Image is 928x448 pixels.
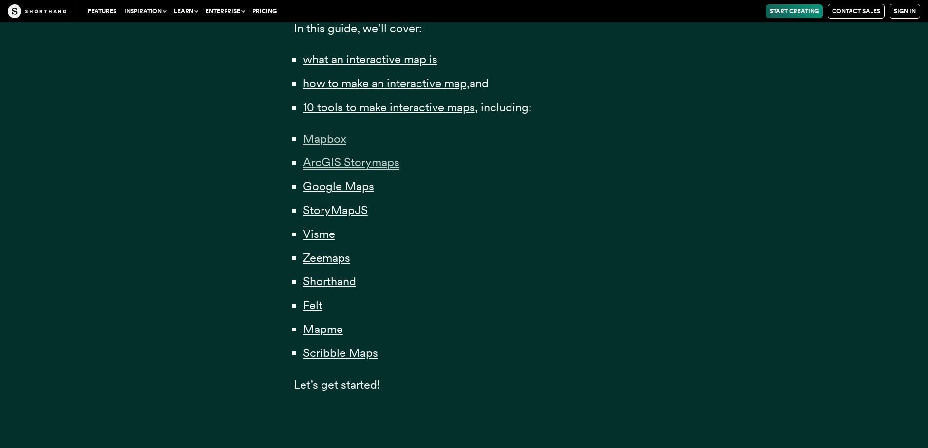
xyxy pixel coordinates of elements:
[303,155,399,170] span: ArcGIS Storymaps
[828,4,885,19] a: Contact Sales
[202,4,248,18] button: Enterprise
[303,346,378,360] a: Scribble Maps
[470,76,489,90] span: and
[766,4,823,18] a: Start Creating
[303,322,343,336] a: Mapme
[303,52,437,66] a: what an interactive map is
[303,179,374,193] a: Google Maps
[303,132,346,146] a: Mapbox
[294,377,380,391] span: Let’s get started!
[303,76,470,90] a: how to make an interactive map,
[890,4,920,19] a: Sign in
[303,227,335,241] a: Visme
[303,100,475,114] a: 10 tools to make interactive maps
[303,155,399,169] a: ArcGIS Storymaps
[170,4,202,18] button: Learn
[294,21,422,35] span: In this guide, we’ll cover:
[84,4,120,18] a: Features
[303,203,368,217] a: StoryMapJS
[303,251,350,265] a: Zeemaps
[303,298,322,312] a: Felt
[303,274,356,288] a: Shorthand
[120,4,170,18] button: Inspiration
[475,100,531,114] span: , including:
[248,4,281,18] a: Pricing
[8,4,66,18] img: The Craft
